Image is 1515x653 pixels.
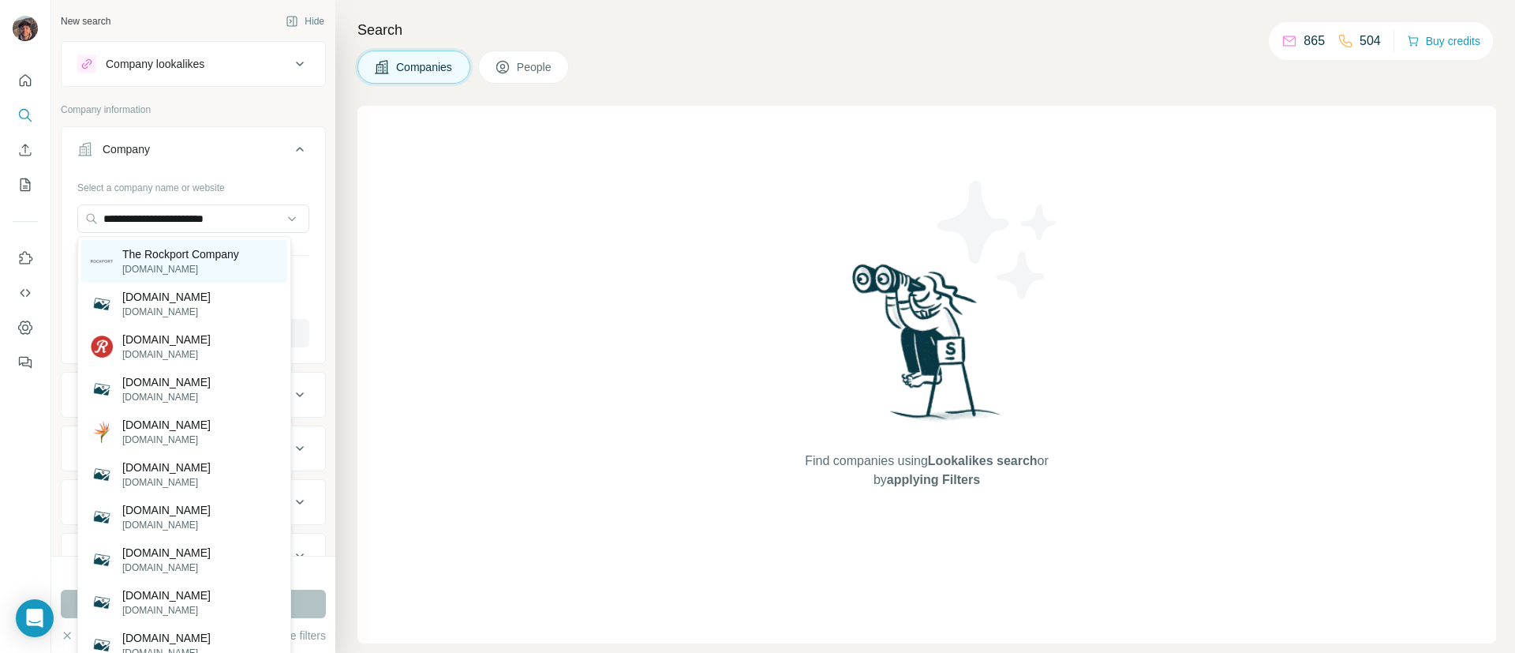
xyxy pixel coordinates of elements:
p: [DOMAIN_NAME] [122,332,211,347]
p: [DOMAIN_NAME] [122,460,211,475]
img: The Rockport Company [91,260,113,262]
p: [DOMAIN_NAME] [122,289,211,305]
img: glowrockport.com [91,463,113,486]
p: [DOMAIN_NAME] [122,262,239,276]
p: [DOMAIN_NAME] [122,518,211,532]
span: People [517,59,553,75]
p: [DOMAIN_NAME] [122,417,211,433]
p: [DOMAIN_NAME] [122,502,211,518]
button: Feedback [13,348,38,377]
button: Buy credits [1407,30,1480,52]
img: birdrockport.com [91,293,113,315]
div: Open Intercom Messenger [16,599,54,637]
button: Annual revenue ($) [62,483,325,521]
span: applying Filters [887,473,980,486]
button: Dashboard [13,313,38,342]
img: reeleminnrockport.com [91,336,113,358]
button: Employees (size) [62,537,325,575]
img: ohmyrockport.com [91,421,113,443]
img: Surfe Illustration - Woman searching with binoculars [845,260,1009,436]
button: HQ location [62,430,325,467]
button: Company [62,130,325,175]
button: Hide [275,9,335,33]
div: Select a company name or website [77,175,309,195]
img: earthstreasuresrockport.com [91,549,113,571]
button: Quick start [13,66,38,95]
button: Use Surfe API [13,279,38,307]
p: [DOMAIN_NAME] [122,475,211,490]
button: Enrich CSV [13,136,38,164]
img: beachsideatrockport.com [91,506,113,528]
img: Surfe Illustration - Stars [927,169,1069,311]
p: The Rockport Company [122,246,239,262]
img: relocate2rockport.com [91,378,113,400]
span: Find companies using or by [800,452,1053,490]
span: Lookalikes search [928,454,1038,467]
button: Use Surfe on LinkedIn [13,244,38,272]
h4: Search [357,19,1496,41]
div: Company [103,141,150,157]
div: New search [61,14,110,28]
p: [DOMAIN_NAME] [122,561,211,575]
p: [DOMAIN_NAME] [122,587,211,603]
p: [DOMAIN_NAME] [122,374,211,390]
p: [DOMAIN_NAME] [122,305,211,319]
p: [DOMAIN_NAME] [122,433,211,447]
button: Company lookalikes [62,45,325,83]
p: [DOMAIN_NAME] [122,390,211,404]
p: 504 [1360,32,1381,51]
div: Company lookalikes [106,56,204,72]
p: [DOMAIN_NAME] [122,347,211,362]
button: My lists [13,171,38,199]
img: jtautobrockport.com [91,591,113,614]
p: [DOMAIN_NAME] [122,630,211,646]
button: Clear [61,628,106,644]
button: Industry [62,376,325,414]
p: [DOMAIN_NAME] [122,603,211,617]
img: Avatar [13,16,38,41]
span: Companies [396,59,454,75]
button: Search [13,101,38,129]
p: [DOMAIN_NAME] [122,545,211,561]
p: Company information [61,103,326,117]
p: 865 [1304,32,1325,51]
